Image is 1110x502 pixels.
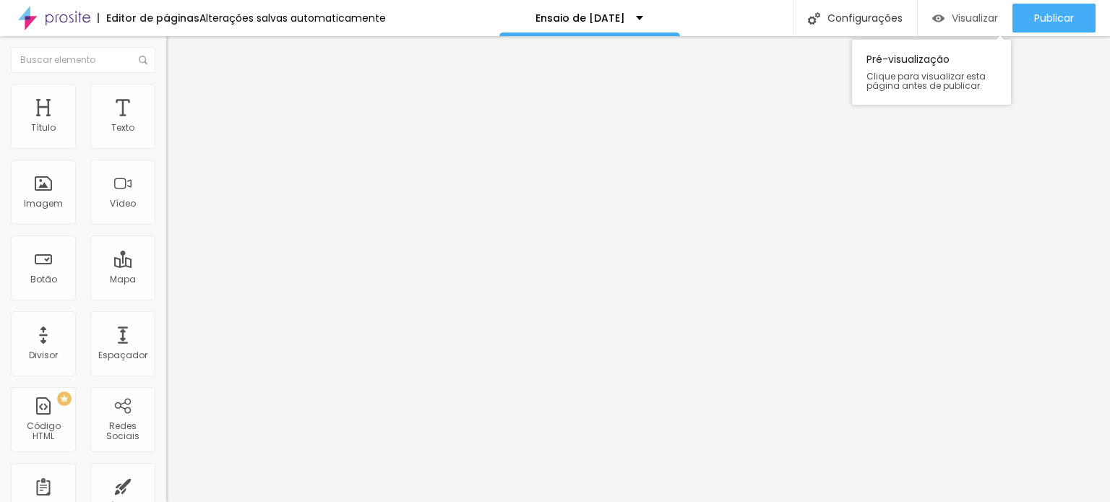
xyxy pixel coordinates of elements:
font: Botão [30,273,57,285]
img: Ícone [808,12,820,25]
font: Imagem [24,197,63,209]
div: Alterações salvas automaticamente [199,13,386,23]
font: Configurações [827,11,903,25]
img: view-1.svg [932,12,945,25]
font: Texto [111,121,134,134]
button: Visualizar [918,4,1012,33]
font: Vídeo [110,197,136,209]
font: Ensaio de [DATE] [535,11,625,25]
input: Buscar elemento [11,47,155,73]
font: Clique para visualizar esta página antes de publicar. [866,70,986,92]
font: Pré-visualização [866,52,950,66]
font: Código HTML [27,420,61,442]
font: Editor de páginas [106,11,199,25]
button: Publicar [1012,4,1096,33]
font: Redes Sociais [106,420,139,442]
font: Divisor [29,349,58,361]
img: Ícone [139,56,147,64]
font: Publicar [1034,11,1074,25]
font: Espaçador [98,349,147,361]
iframe: Editor [166,36,1110,502]
font: Mapa [110,273,136,285]
font: Título [31,121,56,134]
font: Visualizar [952,11,998,25]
